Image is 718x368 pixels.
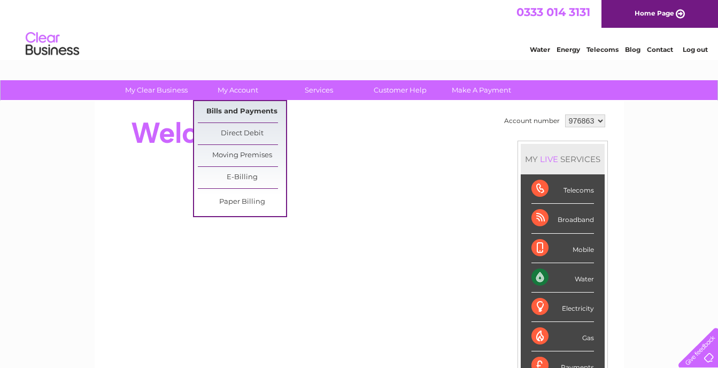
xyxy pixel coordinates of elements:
[198,167,286,188] a: E-Billing
[586,45,619,53] a: Telecoms
[531,293,594,322] div: Electricity
[647,45,673,53] a: Contact
[356,80,444,100] a: Customer Help
[516,5,590,19] a: 0333 014 3131
[25,28,80,60] img: logo.png
[531,174,594,204] div: Telecoms
[437,80,526,100] a: Make A Payment
[198,145,286,166] a: Moving Premises
[275,80,363,100] a: Services
[683,45,708,53] a: Log out
[198,123,286,144] a: Direct Debit
[107,6,612,52] div: Clear Business is a trading name of Verastar Limited (registered in [GEOGRAPHIC_DATA] No. 3667643...
[531,322,594,351] div: Gas
[198,101,286,122] a: Bills and Payments
[531,204,594,233] div: Broadband
[531,263,594,293] div: Water
[530,45,550,53] a: Water
[521,144,605,174] div: MY SERVICES
[531,234,594,263] div: Mobile
[557,45,580,53] a: Energy
[198,191,286,213] a: Paper Billing
[112,80,200,100] a: My Clear Business
[538,154,560,164] div: LIVE
[194,80,282,100] a: My Account
[625,45,640,53] a: Blog
[501,112,562,130] td: Account number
